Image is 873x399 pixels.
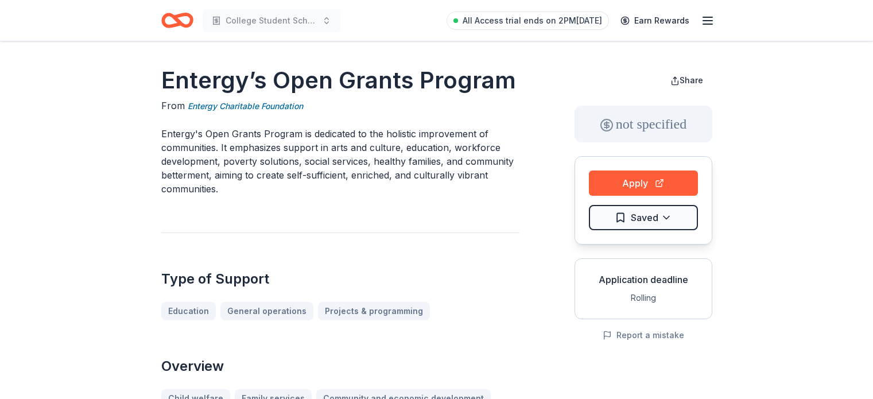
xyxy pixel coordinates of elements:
[575,106,712,142] div: not specified
[463,14,602,28] span: All Access trial ends on 2PM[DATE]
[188,99,303,113] a: Entergy Charitable Foundation
[661,69,712,92] button: Share
[161,270,519,288] h2: Type of Support
[680,75,703,85] span: Share
[161,99,519,113] div: From
[447,11,609,30] a: All Access trial ends on 2PM[DATE]
[161,127,519,196] p: Entergy's Open Grants Program is dedicated to the holistic improvement of communities. It emphasi...
[318,302,430,320] a: Projects & programming
[589,171,698,196] button: Apply
[631,210,658,225] span: Saved
[603,328,684,342] button: Report a mistake
[203,9,340,32] button: College Student Scholarships & Vouchers
[584,291,703,305] div: Rolling
[161,64,519,96] h1: Entergy’s Open Grants Program
[161,357,519,375] h2: Overview
[226,14,317,28] span: College Student Scholarships & Vouchers
[584,273,703,286] div: Application deadline
[614,10,696,31] a: Earn Rewards
[589,205,698,230] button: Saved
[220,302,313,320] a: General operations
[161,7,193,34] a: Home
[161,302,216,320] a: Education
